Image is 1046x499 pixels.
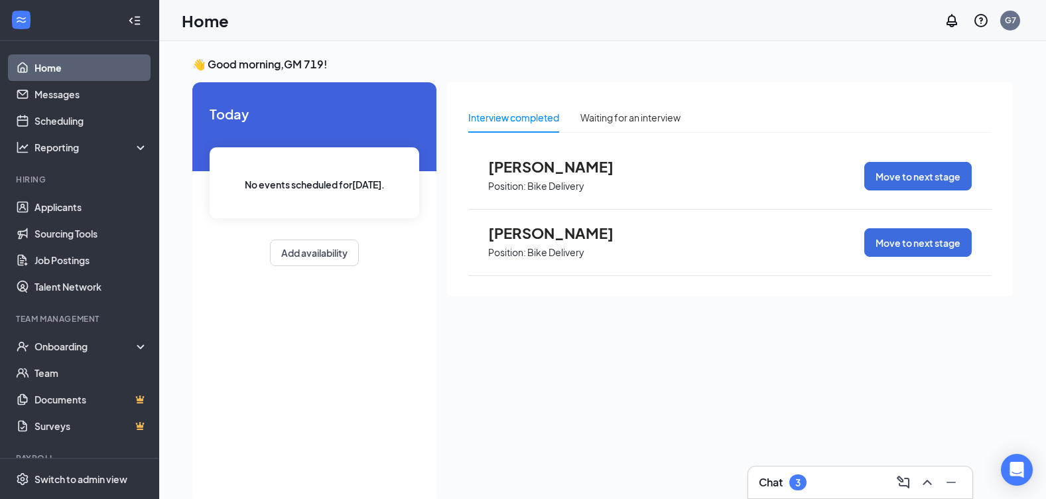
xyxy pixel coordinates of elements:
div: Reporting [34,141,149,154]
button: Minimize [941,472,962,493]
a: Talent Network [34,273,148,300]
svg: UserCheck [16,340,29,353]
svg: WorkstreamLogo [15,13,28,27]
div: Switch to admin view [34,472,127,486]
svg: Collapse [128,14,141,27]
span: [PERSON_NAME] [488,224,634,242]
h1: Home [182,9,229,32]
p: Position: [488,246,526,259]
span: Today [210,104,419,124]
svg: ChevronUp [919,474,935,490]
div: Team Management [16,313,145,324]
a: Sourcing Tools [34,220,148,247]
a: Applicants [34,194,148,220]
svg: QuestionInfo [973,13,989,29]
div: G7 [1005,15,1016,26]
svg: Analysis [16,141,29,154]
div: Open Intercom Messenger [1001,454,1033,486]
div: Waiting for an interview [580,110,681,125]
button: Add availability [270,240,359,266]
svg: Settings [16,472,29,486]
div: 3 [795,477,801,488]
div: Hiring [16,174,145,185]
a: SurveysCrown [34,413,148,439]
h3: 👋 Good morning, GM 719 ! [192,57,1013,72]
a: Team [34,360,148,386]
svg: ComposeMessage [895,474,911,490]
button: Move to next stage [864,228,972,257]
a: Job Postings [34,247,148,273]
p: Bike Delivery [527,180,584,192]
span: No events scheduled for [DATE] . [245,177,385,192]
a: Messages [34,81,148,107]
a: DocumentsCrown [34,386,148,413]
a: Scheduling [34,107,148,134]
svg: Minimize [943,474,959,490]
button: ComposeMessage [893,472,914,493]
div: Payroll [16,453,145,464]
p: Position: [488,180,526,192]
div: Interview completed [468,110,559,125]
a: Home [34,54,148,81]
div: Onboarding [34,340,137,353]
button: Move to next stage [864,162,972,190]
svg: Notifications [944,13,960,29]
p: Bike Delivery [527,246,584,259]
button: ChevronUp [917,472,938,493]
h3: Chat [759,475,783,490]
span: [PERSON_NAME] [488,158,634,175]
